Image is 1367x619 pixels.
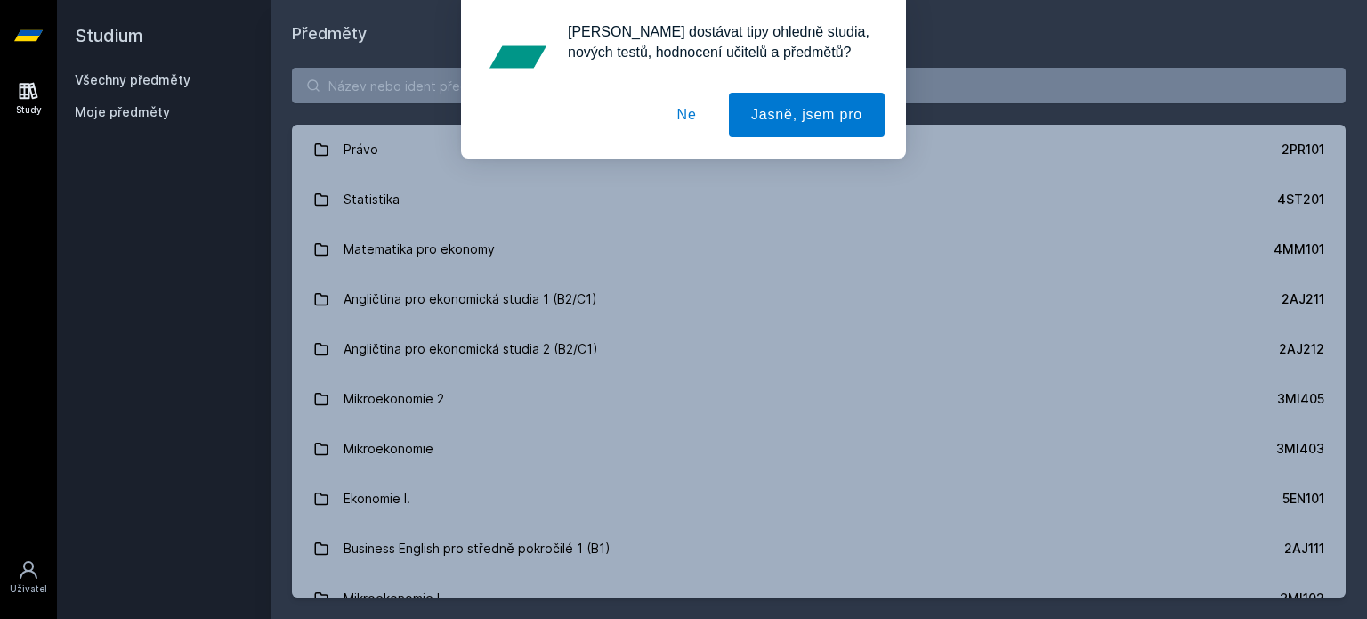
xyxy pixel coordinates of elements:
div: 2AJ111 [1284,540,1324,558]
a: Business English pro středně pokročilé 1 (B1) 2AJ111 [292,524,1346,574]
div: 3MI405 [1277,390,1324,408]
div: Ekonomie I. [344,481,410,517]
div: Angličtina pro ekonomická studia 2 (B2/C1) [344,331,598,367]
div: 3MI403 [1276,440,1324,458]
button: Ne [655,93,719,137]
div: 2AJ212 [1279,340,1324,358]
div: 4MM101 [1274,240,1324,258]
img: notification icon [482,21,554,93]
a: Uživatel [4,550,53,605]
a: Angličtina pro ekonomická studia 2 (B2/C1) 2AJ212 [292,324,1346,374]
div: Uživatel [10,582,47,596]
a: Mikroekonomie 2 3MI405 [292,374,1346,424]
div: 5EN101 [1282,490,1324,508]
div: Mikroekonomie [344,431,433,467]
div: Angličtina pro ekonomická studia 1 (B2/C1) [344,281,597,317]
div: Mikroekonomie 2 [344,381,444,417]
div: Mikroekonomie I [344,581,440,616]
a: Angličtina pro ekonomická studia 1 (B2/C1) 2AJ211 [292,274,1346,324]
a: Ekonomie I. 5EN101 [292,474,1346,524]
a: Statistika 4ST201 [292,175,1346,224]
a: Matematika pro ekonomy 4MM101 [292,224,1346,274]
div: Statistika [344,182,400,217]
button: Jasně, jsem pro [729,93,885,137]
a: Mikroekonomie 3MI403 [292,424,1346,474]
div: Matematika pro ekonomy [344,232,495,267]
div: 4ST201 [1277,191,1324,208]
div: 2AJ211 [1282,290,1324,308]
div: 3MI102 [1280,590,1324,607]
div: Business English pro středně pokročilé 1 (B1) [344,531,611,566]
div: [PERSON_NAME] dostávat tipy ohledně studia, nových testů, hodnocení učitelů a předmětů? [554,21,885,62]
